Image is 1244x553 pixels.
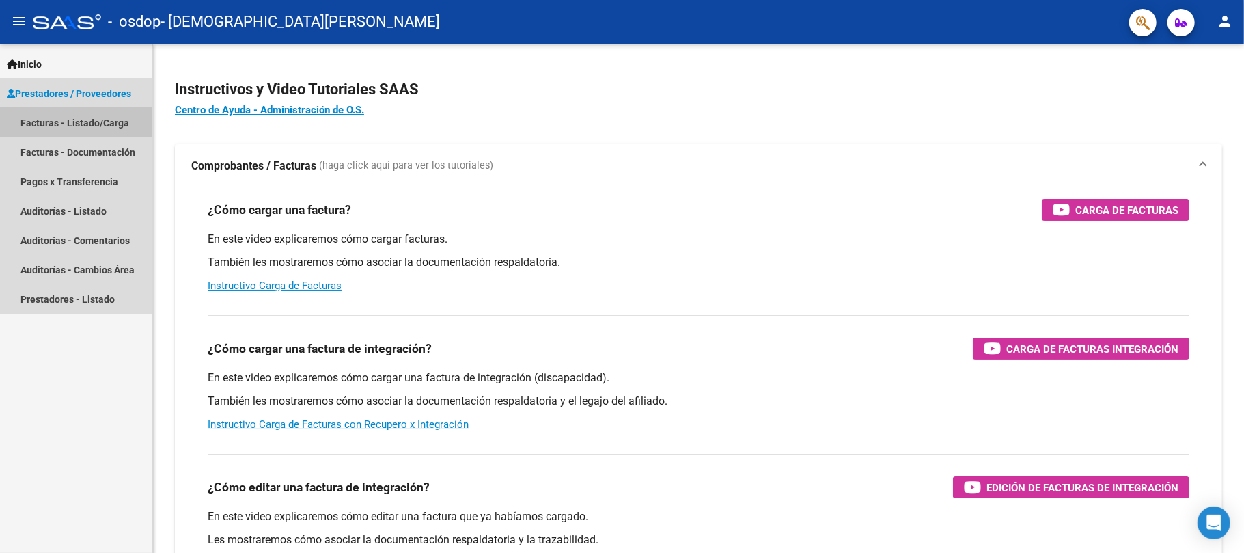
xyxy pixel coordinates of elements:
[1198,507,1230,539] div: Open Intercom Messenger
[175,77,1222,103] h2: Instructivos y Video Tutoriales SAAS
[208,200,351,219] h3: ¿Cómo cargar una factura?
[208,532,1189,548] p: Les mostraremos cómo asociar la documentación respaldatoria y la trazabilidad.
[7,57,42,72] span: Inicio
[208,478,430,497] h3: ¿Cómo editar una factura de integración?
[175,104,364,116] a: Centro de Ayuda - Administración de O.S.
[973,338,1189,360] button: Carga de Facturas Integración
[208,394,1189,409] p: También les mostraremos cómo asociar la documentación respaldatoria y el legajo del afiliado.
[108,7,161,37] span: - osdop
[191,159,316,174] strong: Comprobantes / Facturas
[1006,340,1178,358] span: Carga de Facturas Integración
[208,280,342,292] a: Instructivo Carga de Facturas
[11,13,27,29] mat-icon: menu
[208,509,1189,524] p: En este video explicaremos cómo editar una factura que ya habíamos cargado.
[161,7,440,37] span: - [DEMOGRAPHIC_DATA][PERSON_NAME]
[7,86,131,101] span: Prestadores / Proveedores
[1042,199,1189,221] button: Carga de Facturas
[208,255,1189,270] p: También les mostraremos cómo asociar la documentación respaldatoria.
[1217,13,1233,29] mat-icon: person
[319,159,493,174] span: (haga click aquí para ver los tutoriales)
[208,418,469,431] a: Instructivo Carga de Facturas con Recupero x Integración
[1075,202,1178,219] span: Carga de Facturas
[986,479,1178,496] span: Edición de Facturas de integración
[953,476,1189,498] button: Edición de Facturas de integración
[208,232,1189,247] p: En este video explicaremos cómo cargar facturas.
[208,370,1189,386] p: En este video explicaremos cómo cargar una factura de integración (discapacidad).
[175,144,1222,188] mat-expansion-panel-header: Comprobantes / Facturas (haga click aquí para ver los tutoriales)
[208,339,432,358] h3: ¿Cómo cargar una factura de integración?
